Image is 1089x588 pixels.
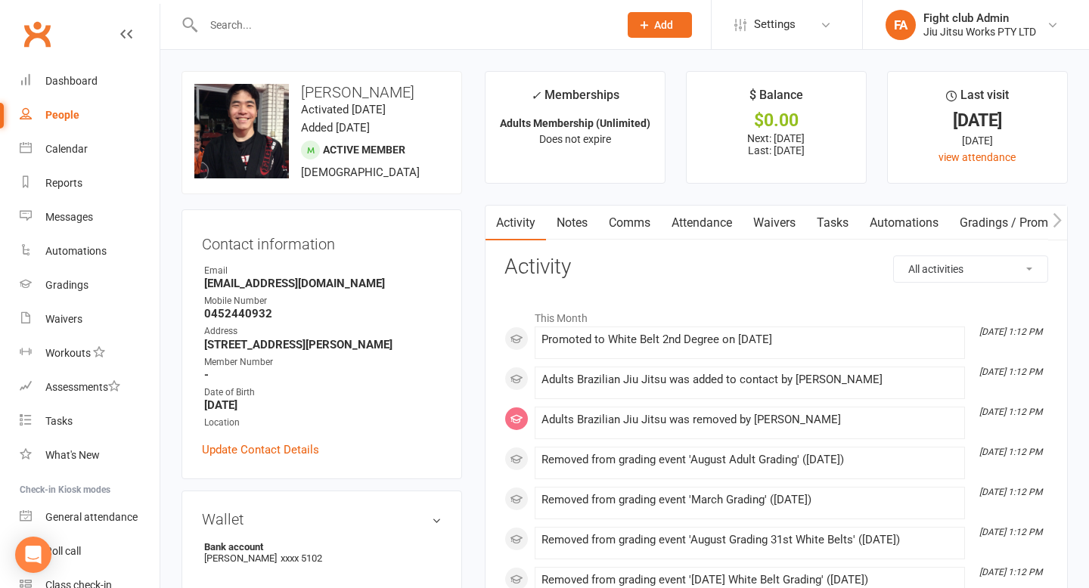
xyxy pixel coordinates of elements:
div: $0.00 [700,113,852,128]
a: Reports [20,166,160,200]
h3: Contact information [202,230,442,252]
div: Waivers [45,313,82,325]
div: Assessments [45,381,120,393]
div: Memberships [531,85,619,113]
i: ✓ [531,88,541,103]
a: Attendance [661,206,743,240]
span: [DEMOGRAPHIC_DATA] [301,166,420,179]
a: Clubworx [18,15,56,53]
span: xxxx 5102 [281,552,322,564]
a: Messages [20,200,160,234]
div: Automations [45,245,107,257]
li: [PERSON_NAME] [202,539,442,566]
div: General attendance [45,511,138,523]
div: Member Number [204,355,442,370]
div: Messages [45,211,93,223]
i: [DATE] 1:12 PM [979,487,1042,497]
strong: [EMAIL_ADDRESS][DOMAIN_NAME] [204,277,442,290]
span: Does not expire [539,133,611,145]
div: Removed from grading event 'August Grading 31st White Belts' ([DATE]) [541,534,958,546]
i: [DATE] 1:12 PM [979,567,1042,577]
strong: 0452440932 [204,307,442,320]
input: Search... [199,14,608,36]
div: Removed from grading event 'August Adult Grading' ([DATE]) [541,453,958,466]
div: Date of Birth [204,385,442,400]
div: Address [204,324,442,339]
div: Tasks [45,415,73,427]
div: FA [886,10,916,40]
a: Tasks [806,206,859,240]
div: Adults Brazilian Jiu Jitsu was added to contact by [PERSON_NAME] [541,373,958,386]
a: Notes [546,206,598,240]
div: Last visit [946,85,1009,113]
strong: Bank account [204,541,434,552]
a: Calendar [20,132,160,166]
time: Activated [DATE] [301,103,386,116]
div: Calendar [45,143,88,155]
a: Gradings [20,268,160,302]
a: view attendance [939,151,1016,163]
img: image1715069395.png [194,84,289,178]
a: Comms [598,206,661,240]
div: Gradings [45,279,88,291]
div: [DATE] [901,113,1053,128]
i: [DATE] 1:12 PM [979,527,1042,537]
div: People [45,109,79,121]
div: [DATE] [901,132,1053,149]
i: [DATE] 1:12 PM [979,326,1042,337]
strong: Adults Membership (Unlimited) [500,117,650,129]
div: Adults Brazilian Jiu Jitsu was removed by [PERSON_NAME] [541,413,958,426]
a: Waivers [743,206,806,240]
div: Roll call [45,545,81,557]
a: Assessments [20,370,160,404]
div: Removed from grading event '[DATE] White Belt Grading' ([DATE]) [541,574,958,586]
div: Dashboard [45,75,98,87]
div: Mobile Number [204,294,442,308]
strong: - [204,368,442,382]
div: Removed from grading event 'March Grading' ([DATE]) [541,494,958,506]
span: Add [654,19,673,31]
div: Open Intercom Messenger [15,537,51,573]
a: Workouts [20,336,160,370]
button: Add [628,12,692,38]
div: Fight club Admin [923,11,1036,25]
a: Waivers [20,302,160,336]
a: Update Contact Details [202,441,319,459]
i: [DATE] 1:12 PM [979,407,1042,417]
a: Activity [486,206,546,240]
strong: [DATE] [204,398,442,412]
h3: Activity [504,255,1048,279]
div: Location [204,416,442,430]
span: Settings [754,8,796,42]
a: Tasks [20,404,160,438]
span: Active member [323,144,405,156]
i: [DATE] 1:12 PM [979,367,1042,377]
a: Roll call [20,534,160,568]
div: $ Balance [749,85,803,113]
li: This Month [504,302,1048,326]
a: People [20,98,160,132]
div: Jiu Jitsu Works PTY LTD [923,25,1036,39]
div: Promoted to White Belt 2nd Degree on [DATE] [541,333,958,346]
div: Email [204,264,442,278]
a: General attendance kiosk mode [20,500,160,534]
div: Reports [45,177,82,189]
p: Next: [DATE] Last: [DATE] [700,132,852,156]
div: Workouts [45,347,91,359]
div: What's New [45,449,100,461]
i: [DATE] 1:12 PM [979,447,1042,457]
a: Automations [20,234,160,268]
a: Automations [859,206,949,240]
h3: Wallet [202,511,442,528]
time: Added [DATE] [301,121,370,135]
strong: [STREET_ADDRESS][PERSON_NAME] [204,338,442,351]
a: Dashboard [20,64,160,98]
a: What's New [20,438,160,472]
h3: [PERSON_NAME] [194,84,449,101]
